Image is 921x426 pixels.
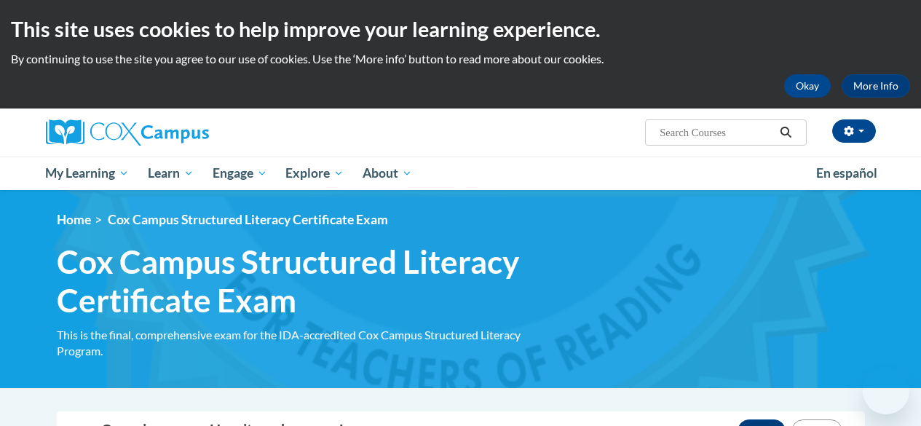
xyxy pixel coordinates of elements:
[46,119,209,146] img: Cox Campus
[213,165,267,182] span: Engage
[138,157,203,190] a: Learn
[863,368,909,414] iframe: Button to launch messaging window
[57,327,559,359] div: This is the final, comprehensive exam for the IDA-accredited Cox Campus Structured Literacy Program.
[45,165,129,182] span: My Learning
[363,165,412,182] span: About
[353,157,422,190] a: About
[816,165,877,181] span: En español
[57,212,91,227] a: Home
[784,74,831,98] button: Okay
[203,157,277,190] a: Engage
[35,157,887,190] div: Main menu
[108,212,388,227] span: Cox Campus Structured Literacy Certificate Exam
[57,242,559,320] span: Cox Campus Structured Literacy Certificate Exam
[775,124,797,141] button: Search
[842,74,910,98] a: More Info
[36,157,139,190] a: My Learning
[658,124,775,141] input: Search Courses
[11,51,910,67] p: By continuing to use the site you agree to our use of cookies. Use the ‘More info’ button to read...
[807,158,887,189] a: En español
[11,15,910,44] h2: This site uses cookies to help improve your learning experience.
[276,157,353,190] a: Explore
[285,165,344,182] span: Explore
[148,165,194,182] span: Learn
[832,119,876,143] button: Account Settings
[46,119,308,146] a: Cox Campus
